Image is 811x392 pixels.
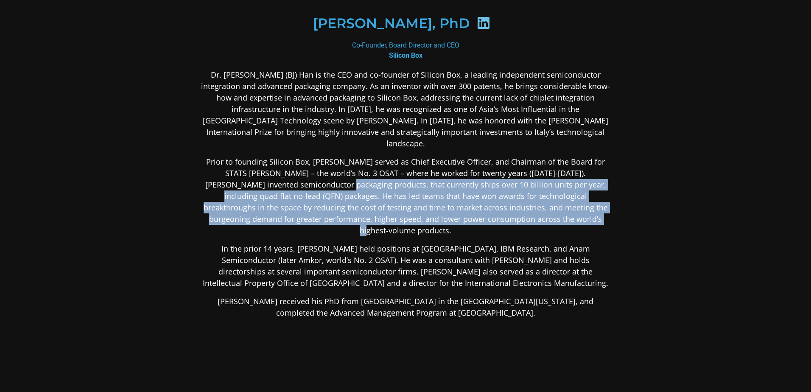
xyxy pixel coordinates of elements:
[199,243,612,289] p: In the prior 14 years, [PERSON_NAME] held positions at [GEOGRAPHIC_DATA], IBM Research, and Anam ...
[199,40,612,61] div: Co-Founder, Board Director and CEO
[389,51,422,59] b: Silicon Box
[199,296,612,319] p: [PERSON_NAME] received his PhD from [GEOGRAPHIC_DATA] in the [GEOGRAPHIC_DATA][US_STATE], and com...
[199,69,612,149] p: Dr. [PERSON_NAME] (BJ) Han is the CEO and co-founder of Silicon Box, a leading independent semico...
[313,17,470,30] h2: [PERSON_NAME], PhD
[199,156,612,236] p: Prior to founding Silicon Box, [PERSON_NAME] served as Chief Executive Officer, and Chairman of t...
